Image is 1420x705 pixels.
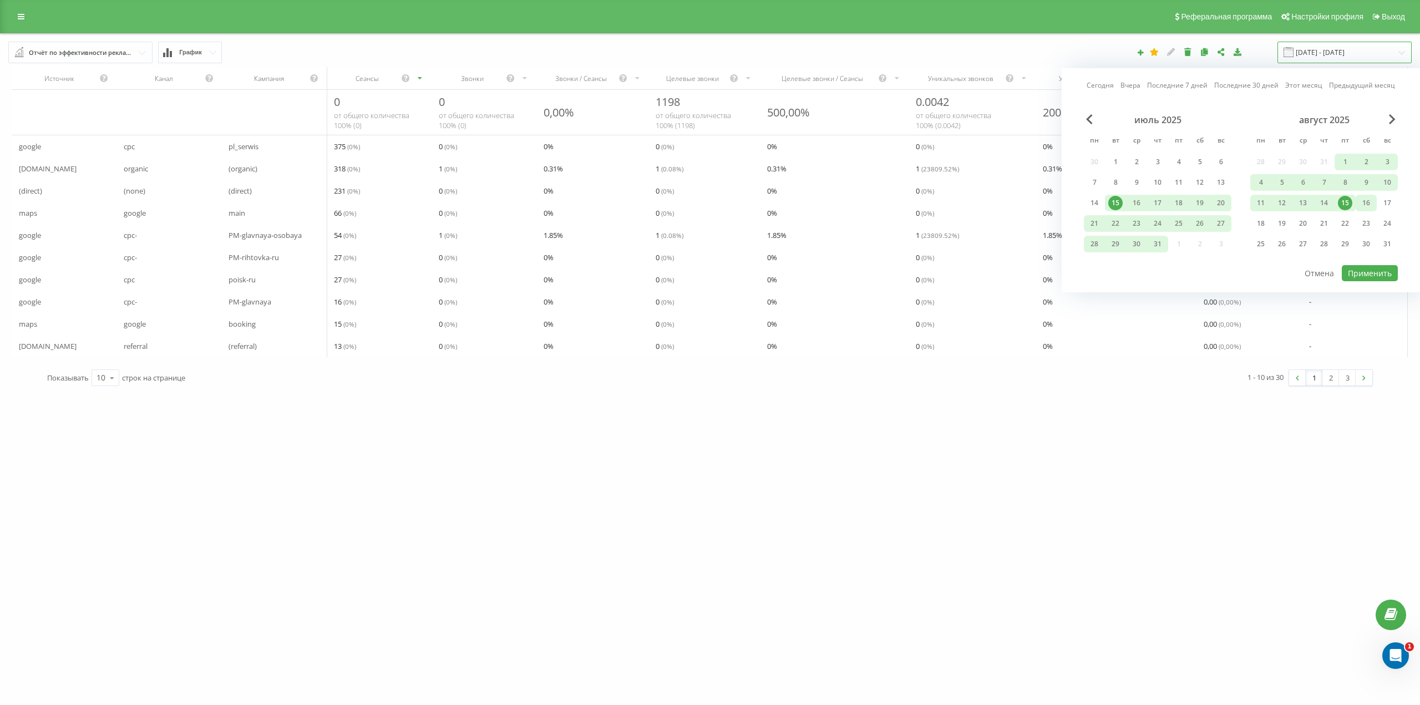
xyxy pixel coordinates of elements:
span: 1 [1405,642,1414,651]
div: 6 [1296,175,1310,190]
a: Последние 7 дней [1147,80,1208,90]
div: чт 14 авг. 2025 г. [1313,195,1335,211]
div: 24 [1380,216,1394,231]
div: 25 [1171,216,1186,231]
span: 0 [439,273,457,286]
div: 2 [1359,155,1373,169]
span: 0 [439,251,457,264]
div: 24 [1150,216,1165,231]
abbr: четверг [1316,133,1332,150]
div: 23 [1129,216,1144,231]
span: ( 0 %) [444,164,457,173]
div: ср 6 авг. 2025 г. [1292,174,1313,191]
span: google [19,273,41,286]
span: cpc- [124,229,137,242]
span: Реферальная программа [1181,12,1272,21]
span: cpc [124,140,135,153]
div: 30 [1129,237,1144,251]
abbr: четверг [1149,133,1166,150]
i: Этот отчет будет загружен первым при открытии Аналитики. Вы можете назначить любой другой ваш отч... [1150,48,1159,55]
abbr: суббота [1191,133,1208,150]
div: 19 [1275,216,1289,231]
div: пн 4 авг. 2025 г. [1250,174,1271,191]
span: 54 [334,229,356,242]
div: пн 11 авг. 2025 г. [1250,195,1271,211]
span: ( 0 %) [343,209,356,217]
span: 1.85 % [1043,229,1062,242]
div: ср 23 июля 2025 г. [1126,215,1147,232]
span: pl_serwis [229,140,258,153]
div: вс 3 авг. 2025 г. [1377,154,1398,170]
span: 0 [916,251,934,264]
span: google [19,251,41,264]
span: 1198 [656,94,680,109]
abbr: суббота [1358,133,1375,150]
span: main [229,206,245,220]
span: 1 [656,229,683,242]
span: (organic) [229,162,257,175]
div: вт 22 июля 2025 г. [1105,215,1126,232]
span: 0 % [1043,251,1053,264]
div: пт 22 авг. 2025 г. [1335,215,1356,232]
div: 9 [1129,175,1144,190]
div: сб 9 авг. 2025 г. [1356,174,1377,191]
span: 0 % [1043,295,1053,308]
span: от общего количества 100% ( 0 ) [439,110,514,130]
div: пт 1 авг. 2025 г. [1335,154,1356,170]
div: вс 10 авг. 2025 г. [1377,174,1398,191]
span: 0 % [1043,184,1053,197]
div: 23 [1359,216,1373,231]
span: ( 0 %) [347,142,360,151]
div: пт 25 июля 2025 г. [1168,215,1189,232]
span: 0 [656,273,674,286]
div: 7 [1087,175,1102,190]
span: ( 0 %) [661,275,674,284]
div: 8 [1338,175,1352,190]
span: 0 % [544,140,554,153]
a: Вчера [1120,80,1140,90]
div: ср 16 июля 2025 г. [1126,195,1147,211]
span: ( 0 %) [444,275,457,284]
button: Отмена [1299,265,1340,281]
span: ( 23809.52 %) [921,231,959,240]
div: 27 [1296,237,1310,251]
div: пт 4 июля 2025 г. [1168,154,1189,170]
span: ( 0 %) [661,142,674,151]
span: ( 0 %) [347,164,360,173]
abbr: среда [1295,133,1311,150]
div: 28 [1317,237,1331,251]
div: чт 31 июля 2025 г. [1147,236,1168,252]
div: 20 [1214,196,1228,210]
div: чт 17 июля 2025 г. [1147,195,1168,211]
span: google [124,206,146,220]
div: Уникальные звонки / Сеансы [1043,74,1166,83]
div: 3 [1150,155,1165,169]
span: 0 % [767,140,777,153]
div: Кампания [229,74,309,83]
span: 0 [656,295,674,308]
abbr: воскресенье [1379,133,1396,150]
div: 19 [1193,196,1207,210]
span: 66 [334,206,356,220]
a: 1 [1306,370,1322,386]
abbr: среда [1128,133,1145,150]
span: 0 % [544,184,554,197]
div: вт 8 июля 2025 г. [1105,174,1126,191]
span: ( 0 %) [921,275,934,284]
div: 4 [1171,155,1186,169]
div: 6 [1214,155,1228,169]
div: пт 11 июля 2025 г. [1168,174,1189,191]
div: 9 [1359,175,1373,190]
div: 22 [1108,216,1123,231]
div: 17 [1150,196,1165,210]
span: Настройки профиля [1291,12,1363,21]
div: 10 [1150,175,1165,190]
span: 231 [334,184,360,197]
span: ( 0 %) [661,209,674,217]
div: 28 [1087,237,1102,251]
div: 31 [1150,237,1165,251]
span: ( 0 %) [661,186,674,195]
span: 0 % [544,251,554,264]
a: Этот месяц [1285,80,1322,90]
span: 1 [439,162,457,175]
